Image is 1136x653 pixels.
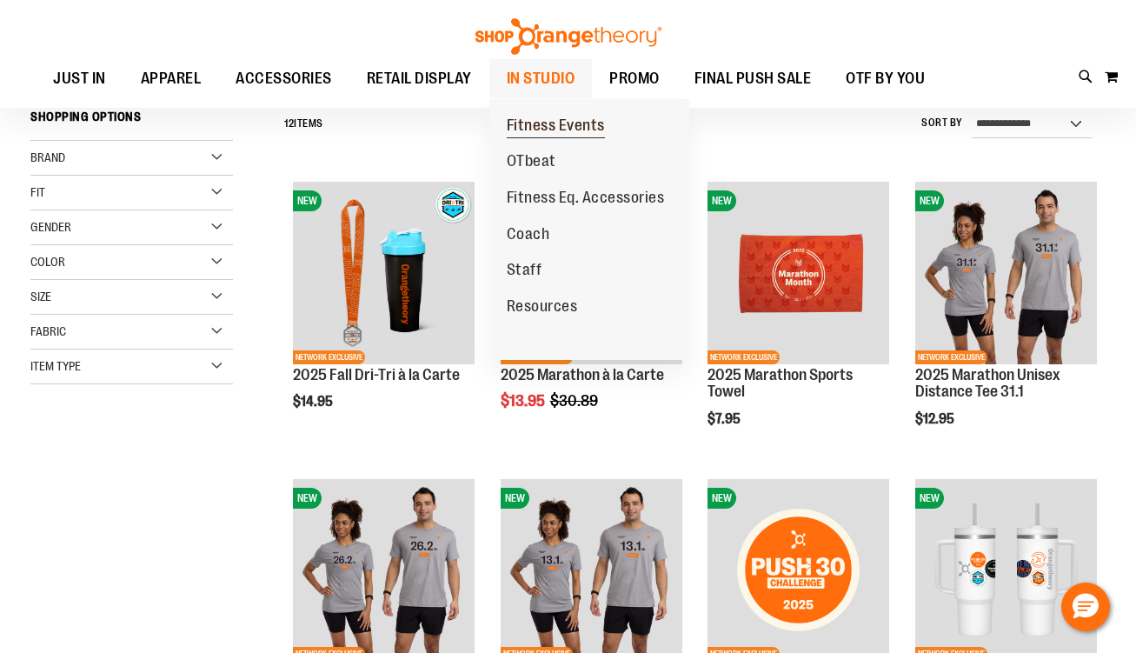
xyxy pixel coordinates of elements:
span: NETWORK EXCLUSIVE [293,350,365,364]
a: IN STUDIO [489,59,593,98]
span: $30.89 [550,392,601,410]
span: NEW [708,488,736,509]
span: NETWORK EXCLUSIVE [915,350,987,364]
strong: Shopping Options [30,102,233,141]
img: 2025 Marathon Unisex Distance Tee 31.1 [915,182,1097,363]
span: Fit [30,185,45,199]
span: $14.95 [293,394,335,410]
span: Staff [507,261,542,283]
a: 2025 Fall Dri-Tri à la CarteNEWNETWORK EXCLUSIVE [293,182,475,366]
div: product [284,173,483,454]
span: Fitness Events [507,117,605,138]
span: APPAREL [141,59,202,98]
a: PROMO [592,59,677,99]
span: $12.95 [915,411,957,427]
span: Brand [30,150,65,164]
span: PROMO [609,59,660,98]
span: JUST IN [53,59,106,98]
span: NEW [293,488,322,509]
img: 2025 Fall Dri-Tri à la Carte [293,182,475,363]
span: $13.95 [501,392,548,410]
span: Resources [507,297,578,319]
a: ACCESSORIES [218,59,349,99]
span: OTF BY YOU [846,59,925,98]
span: FINAL PUSH SALE [694,59,812,98]
a: 2025 Marathon Sports Towel [708,366,853,401]
a: OTF BY YOU [828,59,942,99]
span: RETAIL DISPLAY [367,59,472,98]
a: OTbeat [489,143,574,180]
span: Item Type [30,359,81,373]
span: NEW [501,488,529,509]
span: NEW [915,190,944,211]
a: Fitness Eq. Accessories [489,180,682,217]
span: 12 [284,117,294,130]
a: FINAL PUSH SALE [677,59,829,99]
span: Gender [30,220,71,234]
span: $7.95 [708,411,743,427]
a: 2025 Fall Dri-Tri à la Carte [293,366,460,383]
a: Resources [489,289,595,325]
h2: Items [284,110,323,137]
span: ACCESSORIES [236,59,332,98]
a: Staff [489,252,560,289]
span: NETWORK EXCLUSIVE [708,350,780,364]
img: 2025 Marathon Sports Towel [708,182,889,363]
a: 2025 Marathon Unisex Distance Tee 31.1NEWNETWORK EXCLUSIVE [915,182,1097,366]
span: NEW [915,488,944,509]
img: Shop Orangetheory [473,18,664,55]
a: APPAREL [123,59,219,99]
span: IN STUDIO [507,59,575,98]
span: Coach [507,225,550,247]
span: Color [30,255,65,269]
span: NEW [708,190,736,211]
a: RETAIL DISPLAY [349,59,489,99]
a: JUST IN [36,59,123,99]
a: Fitness Events [489,108,622,144]
span: NEW [293,190,322,211]
div: product [699,173,898,471]
a: Coach [489,217,568,253]
ul: IN STUDIO [489,99,689,360]
span: OTbeat [507,152,556,174]
span: Fitness Eq. Accessories [507,189,665,210]
div: product [907,173,1106,471]
a: 2025 Marathon Sports TowelNEWNETWORK EXCLUSIVE [708,182,889,366]
label: Sort By [921,116,963,130]
span: Size [30,290,51,303]
a: 2025 Marathon Unisex Distance Tee 31.1 [915,366,1060,401]
button: Hello, have a question? Let’s chat. [1061,583,1110,631]
span: Fabric [30,324,66,338]
a: 2025 Marathon à la Carte [501,366,664,383]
